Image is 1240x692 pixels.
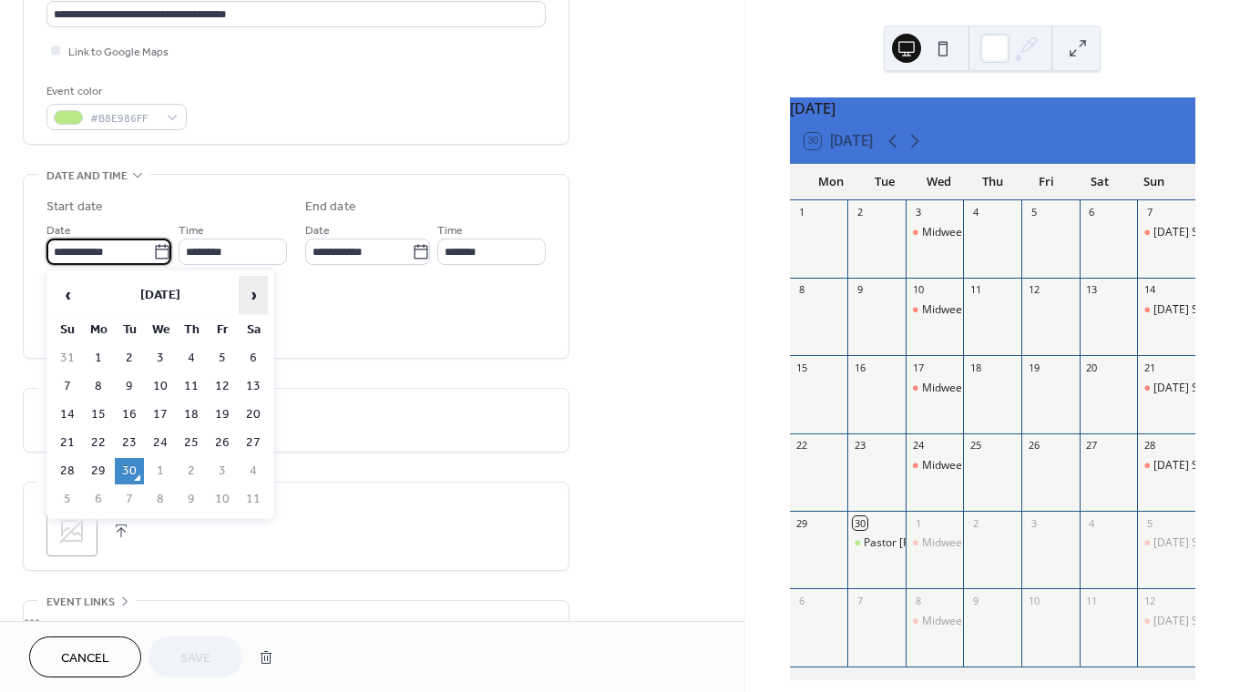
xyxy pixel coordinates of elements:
div: 13 [1085,283,1099,297]
td: 10 [208,486,237,513]
div: 12 [1027,283,1040,297]
div: 20 [1085,361,1099,374]
div: 24 [911,439,925,453]
td: 22 [84,430,113,456]
span: Date [46,221,71,240]
div: [DATE] Service [1153,614,1229,629]
td: 13 [239,373,268,400]
div: 22 [795,439,809,453]
div: [DATE] Service [1153,458,1229,473]
div: [DATE] Service [1153,225,1229,240]
div: Midweek Service [906,302,964,318]
div: Tue [858,164,912,200]
div: Mon [804,164,858,200]
div: [DATE] Service [1153,302,1229,318]
div: 11 [968,283,982,297]
td: 30 [115,458,144,484]
span: #B8E986FF [90,109,158,128]
div: 1 [911,516,925,530]
div: 5 [1143,516,1156,530]
div: 10 [911,283,925,297]
div: 6 [795,594,809,607]
div: 7 [853,594,866,607]
td: 5 [53,486,82,513]
td: 14 [53,402,82,428]
div: Midweek Service [906,381,964,396]
th: Mo [84,317,113,343]
div: 27 [1085,439,1099,453]
td: 11 [239,486,268,513]
div: Fri [1020,164,1073,200]
div: 14 [1143,283,1156,297]
div: 3 [1027,516,1040,530]
td: 23 [115,430,144,456]
td: 20 [239,402,268,428]
div: 25 [968,439,982,453]
div: Midweek Service [922,225,1008,240]
th: We [146,317,175,343]
td: 5 [208,345,237,371]
div: 26 [1027,439,1040,453]
div: 28 [1143,439,1156,453]
span: Link to Google Maps [68,43,169,62]
th: Sa [239,317,268,343]
div: Midweek Service [922,302,1008,318]
div: Midweek Service [906,225,964,240]
div: Midweek Service [906,458,964,473]
div: Sunday Service [1137,302,1195,318]
div: Pastor [PERSON_NAME] at [GEOGRAPHIC_DATA][DEMOGRAPHIC_DATA] [864,535,1231,551]
div: 1 [795,206,809,219]
span: Time [179,221,204,240]
div: Sunday Service [1137,225,1195,240]
td: 6 [84,486,113,513]
div: Midweek Service [922,458,1008,473]
div: 30 [853,516,866,530]
th: Tu [115,317,144,343]
div: ••• [24,601,569,639]
div: Midweek Service [922,535,1008,551]
div: 17 [911,361,925,374]
td: 2 [177,458,206,484]
div: 12 [1143,594,1156,607]
span: Cancel [61,649,109,668]
div: 23 [853,439,866,453]
td: 21 [53,430,82,456]
div: 11 [1085,594,1099,607]
div: Midweek Service [906,535,964,551]
div: 5 [1027,206,1040,219]
th: [DATE] [84,276,237,315]
td: 15 [84,402,113,428]
div: 21 [1143,361,1156,374]
div: Pastor Caldwell at Eternal Life Christian Center [847,535,906,551]
div: End date [305,198,356,217]
td: 27 [239,430,268,456]
div: 18 [968,361,982,374]
div: Start date [46,198,103,217]
div: [DATE] [790,97,1195,119]
div: [DATE] Service [1153,381,1229,396]
td: 29 [84,458,113,484]
div: Sunday Service [1137,381,1195,396]
td: 4 [239,458,268,484]
button: Cancel [29,636,141,677]
div: 4 [968,206,982,219]
td: 16 [115,402,144,428]
td: 17 [146,402,175,428]
div: ; [46,505,97,556]
div: Wed [912,164,966,200]
td: 19 [208,402,237,428]
div: Event color [46,82,183,101]
td: 2 [115,345,144,371]
span: › [240,277,267,313]
td: 8 [146,486,175,513]
div: 16 [853,361,866,374]
td: 18 [177,402,206,428]
div: Midweek Service [906,614,964,629]
div: 7 [1143,206,1156,219]
td: 7 [115,486,144,513]
div: 8 [795,283,809,297]
td: 11 [177,373,206,400]
span: Time [437,221,463,240]
div: Sat [1073,164,1127,200]
div: 19 [1027,361,1040,374]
